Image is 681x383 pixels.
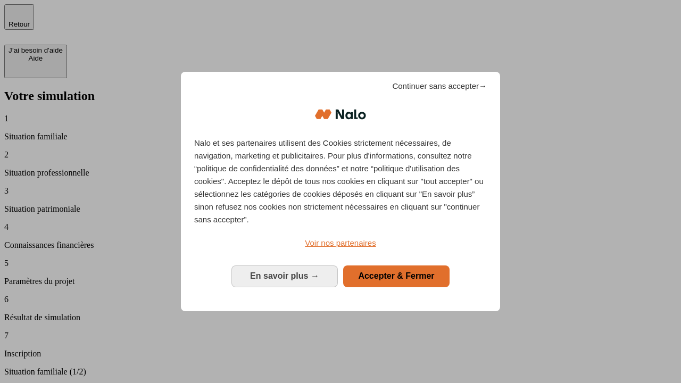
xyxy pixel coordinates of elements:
button: En savoir plus: Configurer vos consentements [231,265,338,287]
span: Continuer sans accepter→ [392,80,487,93]
div: Bienvenue chez Nalo Gestion du consentement [181,72,500,311]
span: Voir nos partenaires [305,238,376,247]
span: En savoir plus → [250,271,319,280]
span: Accepter & Fermer [358,271,434,280]
a: Voir nos partenaires [194,237,487,249]
button: Accepter & Fermer: Accepter notre traitement des données et fermer [343,265,450,287]
p: Nalo et ses partenaires utilisent des Cookies strictement nécessaires, de navigation, marketing e... [194,137,487,226]
img: Logo [315,98,366,130]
